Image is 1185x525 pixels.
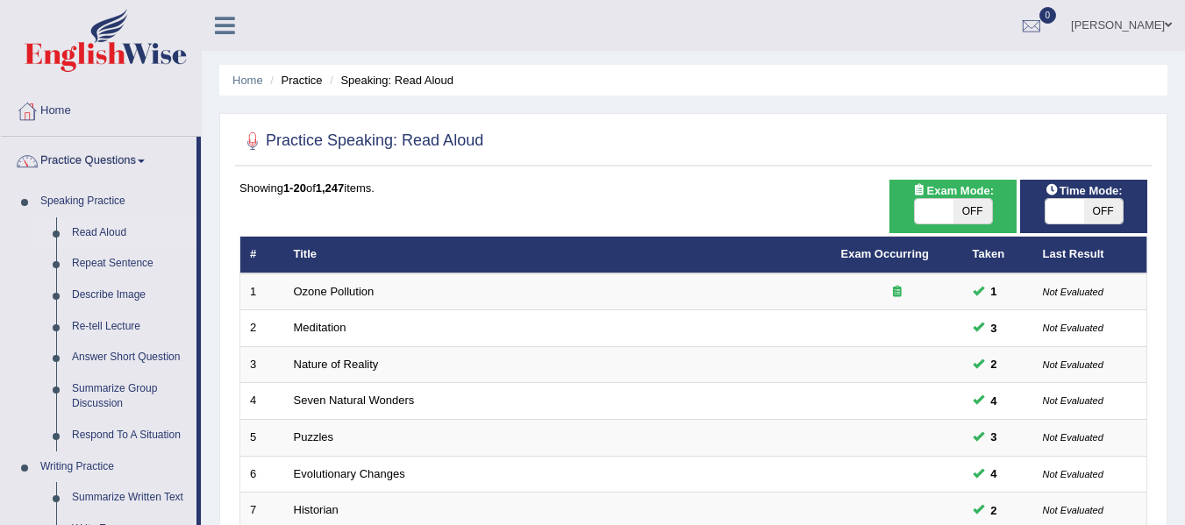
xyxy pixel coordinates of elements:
[64,420,196,451] a: Respond To A Situation
[294,467,405,480] a: Evolutionary Changes
[294,503,339,516] a: Historian
[841,247,929,260] a: Exam Occurring
[1043,469,1103,479] small: Not Evaluated
[1043,505,1103,515] small: Not Evaluated
[1039,181,1130,200] span: Time Mode:
[1043,359,1103,370] small: Not Evaluated
[984,319,1004,337] span: You can still take this question
[984,282,1004,301] span: You can still take this question
[1033,237,1147,273] th: Last Result
[64,311,196,343] a: Re-tell Lecture
[294,321,346,334] a: Meditation
[984,355,1004,373] span: You can still take this question
[889,180,1017,233] div: Show exams occurring in exams
[294,394,415,407] a: Seven Natural Wonders
[232,74,263,87] a: Home
[1039,7,1057,24] span: 0
[240,346,284,383] td: 3
[984,392,1004,410] span: You can still take this question
[1,87,201,131] a: Home
[64,482,196,514] a: Summarize Written Text
[1043,323,1103,333] small: Not Evaluated
[64,217,196,249] a: Read Aloud
[32,186,196,217] a: Speaking Practice
[294,430,334,443] a: Puzzles
[64,373,196,420] a: Summarize Group Discussion
[963,237,1033,273] th: Taken
[1,137,196,181] a: Practice Questions
[316,181,345,195] b: 1,247
[953,199,992,223] span: OFF
[1084,199,1123,223] span: OFF
[32,451,196,483] a: Writing Practice
[984,428,1004,446] span: You can still take this question
[905,181,1000,200] span: Exam Mode:
[239,180,1147,196] div: Showing of items.
[841,284,953,301] div: Exam occurring question
[1043,432,1103,443] small: Not Evaluated
[64,280,196,311] a: Describe Image
[240,420,284,457] td: 5
[240,273,284,310] td: 1
[325,72,453,89] li: Speaking: Read Aloud
[294,285,375,298] a: Ozone Pollution
[64,248,196,280] a: Repeat Sentence
[239,128,483,154] h2: Practice Speaking: Read Aloud
[1043,395,1103,406] small: Not Evaluated
[984,465,1004,483] span: You can still take this question
[64,342,196,373] a: Answer Short Question
[984,501,1004,520] span: You can still take this question
[240,383,284,420] td: 4
[1043,287,1103,297] small: Not Evaluated
[240,310,284,347] td: 2
[240,456,284,493] td: 6
[283,181,306,195] b: 1-20
[294,358,379,371] a: Nature of Reality
[284,237,832,273] th: Title
[240,237,284,273] th: #
[266,72,322,89] li: Practice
